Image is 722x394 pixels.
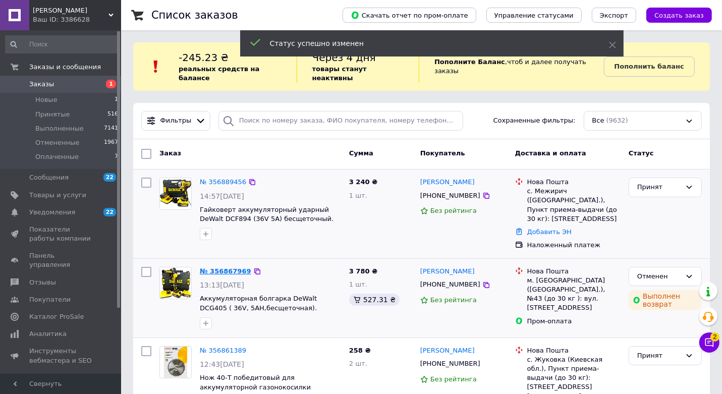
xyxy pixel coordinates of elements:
[527,346,621,355] div: Нова Пошта
[420,149,465,157] span: Покупатель
[710,332,719,342] span: 2
[29,208,75,217] span: Уведомления
[115,95,118,104] span: 1
[637,351,681,361] div: Принят
[29,278,56,287] span: Отзывы
[103,173,116,182] span: 22
[200,347,246,354] a: № 356861389
[430,296,477,304] span: Без рейтинга
[418,278,482,291] div: [PHONE_NUMBER]
[200,267,251,275] a: № 356867969
[29,347,93,365] span: Инструменты вебмастера и SEO
[349,294,400,306] div: 527.31 ₴
[218,111,463,131] input: Поиск по номеру заказа, ФИО покупателя, номеру телефона, Email, номеру накладной
[349,267,377,275] span: 3 780 ₴
[430,207,477,214] span: Без рейтинга
[493,116,576,126] span: Сохраненные фильтры:
[527,267,621,276] div: Нова Пошта
[420,346,475,356] a: [PERSON_NAME]
[349,280,367,288] span: 1 шт.
[200,295,317,321] a: Аккумуляторная болгарка DeWalt DCG405 ( 36V, 5AH,бесщеточная). Угловая шлифмашина деволт
[420,178,475,187] a: [PERSON_NAME]
[148,59,163,74] img: :exclamation:
[29,329,67,339] span: Аналитика
[349,192,367,199] span: 1 шт.
[160,178,191,209] img: Фото товару
[104,124,118,133] span: 7141
[29,63,101,72] span: Заказы и сообщения
[419,50,603,83] div: , чтоб и далее получать заказы
[35,95,58,104] span: Новые
[29,80,54,89] span: Заказы
[200,281,244,289] span: 13:13[DATE]
[29,225,93,243] span: Показатели работы компании
[312,65,367,82] b: товары станут неактивны
[434,58,505,66] b: Пополните Баланс
[35,138,79,147] span: Отмененные
[592,116,604,126] span: Все
[527,178,621,187] div: Нова Пошта
[349,178,377,186] span: 3 240 ₴
[699,332,719,353] button: Чат с покупателем2
[418,189,482,202] div: [PHONE_NUMBER]
[636,11,712,19] a: Создать заказ
[527,241,621,250] div: Наложенный платеж
[349,149,373,157] span: Сумма
[179,65,259,82] b: реальных средств на балансе
[200,206,334,232] a: Гайковерт аккумуляторный ударный DeWalt DCF894 (36V 5А) беcщеточный. Ударный гайковерт деволт
[159,346,192,378] a: Фото товару
[527,317,621,326] div: Пром-оплата
[592,8,636,23] button: Экспорт
[160,267,191,299] img: Фото товару
[600,12,628,19] span: Экспорт
[494,12,574,19] span: Управление статусами
[159,178,192,210] a: Фото товару
[151,9,238,21] h1: Список заказов
[33,15,121,24] div: Ваш ID: 3386628
[179,51,229,64] span: -245.23 ₴
[29,251,93,269] span: Панель управления
[615,63,684,70] b: Пополнить баланс
[159,267,192,299] a: Фото товару
[107,110,118,119] span: 516
[200,192,244,200] span: 14:57[DATE]
[349,360,367,367] span: 2 шт.
[200,360,244,368] span: 12:43[DATE]
[646,8,712,23] button: Создать заказ
[200,178,246,186] a: № 356889456
[159,149,181,157] span: Заказ
[35,152,79,161] span: Оплаченные
[515,149,586,157] span: Доставка и оплата
[104,138,118,147] span: 1967
[629,149,654,157] span: Статус
[637,182,681,193] div: Принят
[29,173,69,182] span: Сообщения
[654,12,704,19] span: Создать заказ
[164,347,188,378] img: Фото товару
[33,6,108,15] span: Дон Кихот
[629,290,702,310] div: Выполнен возврат
[349,347,371,354] span: 258 ₴
[35,110,70,119] span: Принятые
[486,8,582,23] button: Управление статусами
[106,80,116,88] span: 1
[29,373,93,391] span: Управление сайтом
[103,208,116,216] span: 22
[420,267,475,276] a: [PERSON_NAME]
[527,276,621,313] div: м. [GEOGRAPHIC_DATA] ([GEOGRAPHIC_DATA].), №43 (до 30 кг ): вул. [STREET_ADDRESS]
[5,35,119,53] input: Поиск
[29,191,86,200] span: Товары и услуги
[270,38,584,48] div: Статус успешно изменен
[351,11,468,20] span: Скачать отчет по пром-оплате
[29,295,71,304] span: Покупатели
[606,117,628,124] span: (9632)
[527,187,621,223] div: с. Межирич ([GEOGRAPHIC_DATA].), Пункт приема-выдачи (до 30 кг): [STREET_ADDRESS]
[604,57,695,77] a: Пополнить баланс
[527,228,572,236] a: Добавить ЭН
[343,8,476,23] button: Скачать отчет по пром-оплате
[418,357,482,370] div: [PHONE_NUMBER]
[160,116,192,126] span: Фильтры
[35,124,84,133] span: Выполненные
